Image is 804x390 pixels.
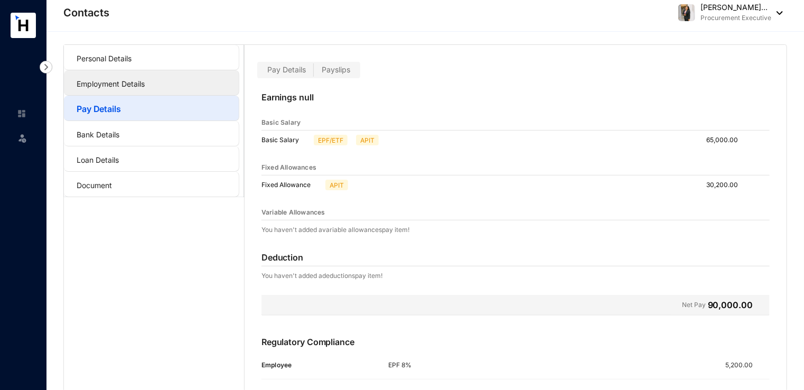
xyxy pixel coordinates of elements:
p: Net Pay [682,299,706,311]
img: file-1753941879248_1bd3ec41-71d2-4225-8b65-88dff296eb89 [678,4,695,21]
p: EPF 8% [389,360,500,370]
a: Pay Details [77,104,121,114]
span: Payslips [322,65,350,74]
a: Bank Details [77,130,119,139]
p: You haven't added a variable allowances pay item! [261,225,409,235]
p: 90,000.00 [708,299,753,311]
p: 30,200.00 [706,180,746,190]
img: nav-icon-right.af6afadce00d159da59955279c43614e.svg [40,61,52,73]
a: Document [77,181,112,190]
p: Basic Salary [261,117,301,128]
p: Fixed Allowances [261,162,316,173]
p: Deduction [261,251,303,264]
img: leave-unselected.2934df6273408c3f84d9.svg [17,133,27,143]
p: Contacts [63,5,109,20]
li: Home [8,103,34,124]
p: Fixed Allowance [261,180,321,190]
p: Regulatory Compliance [261,336,770,360]
p: Procurement Executive [700,13,771,23]
p: 65,000.00 [706,135,746,145]
a: Employment Details [77,79,145,88]
p: Employee [261,360,389,370]
p: APIT [360,135,375,145]
a: Loan Details [77,155,119,164]
p: EPF/ETF [318,135,343,145]
a: Personal Details [77,54,132,63]
p: APIT [330,180,344,190]
img: home-unselected.a29eae3204392db15eaf.svg [17,109,26,118]
p: Basic Salary [261,135,310,145]
p: [PERSON_NAME]... [700,2,771,13]
p: You haven't added a deductions pay item! [261,271,382,281]
img: dropdown-black.8e83cc76930a90b1a4fdb6d089b7bf3a.svg [771,11,783,15]
span: Pay Details [267,65,306,74]
p: Variable Allowances [261,207,325,218]
p: 5,200.00 [725,360,770,370]
p: Earnings null [261,91,770,115]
